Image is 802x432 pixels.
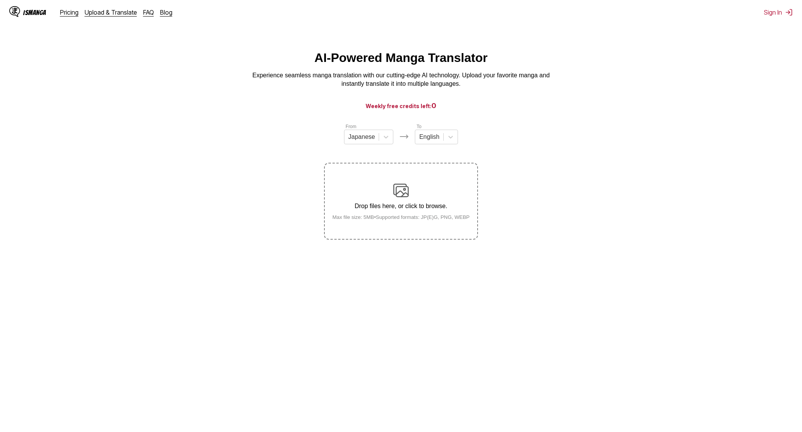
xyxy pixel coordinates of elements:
[764,8,793,16] button: Sign In
[247,71,555,88] p: Experience seamless manga translation with our cutting-edge AI technology. Upload your favorite m...
[9,6,60,18] a: IsManga LogoIsManga
[416,124,421,129] label: To
[143,8,154,16] a: FAQ
[9,6,20,17] img: IsManga Logo
[431,102,436,110] span: 0
[326,214,476,220] small: Max file size: 5MB • Supported formats: JP(E)G, PNG, WEBP
[60,8,79,16] a: Pricing
[346,124,356,129] label: From
[399,132,409,141] img: Languages icon
[314,51,488,65] h1: AI-Powered Manga Translator
[23,9,46,16] div: IsManga
[18,101,784,110] h3: Weekly free credits left:
[326,203,476,210] p: Drop files here, or click to browse.
[85,8,137,16] a: Upload & Translate
[160,8,172,16] a: Blog
[785,8,793,16] img: Sign out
